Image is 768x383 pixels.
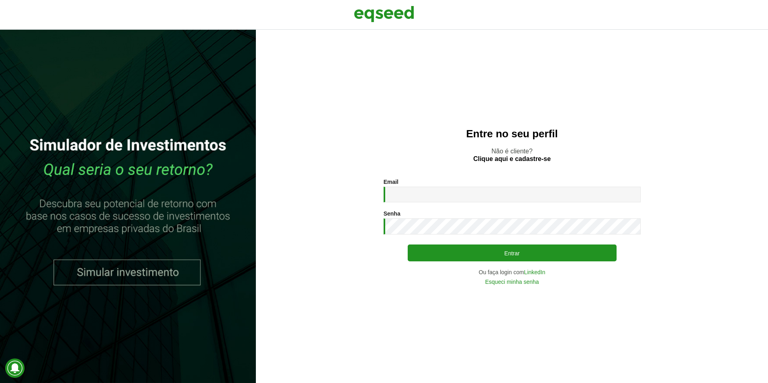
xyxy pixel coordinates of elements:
[354,4,414,24] img: EqSeed Logo
[485,279,539,285] a: Esqueci minha senha
[473,156,551,162] a: Clique aqui e cadastre-se
[408,244,617,261] button: Entrar
[524,269,545,275] a: LinkedIn
[272,128,752,140] h2: Entre no seu perfil
[384,211,400,216] label: Senha
[384,179,398,185] label: Email
[272,147,752,163] p: Não é cliente?
[384,269,641,275] div: Ou faça login com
